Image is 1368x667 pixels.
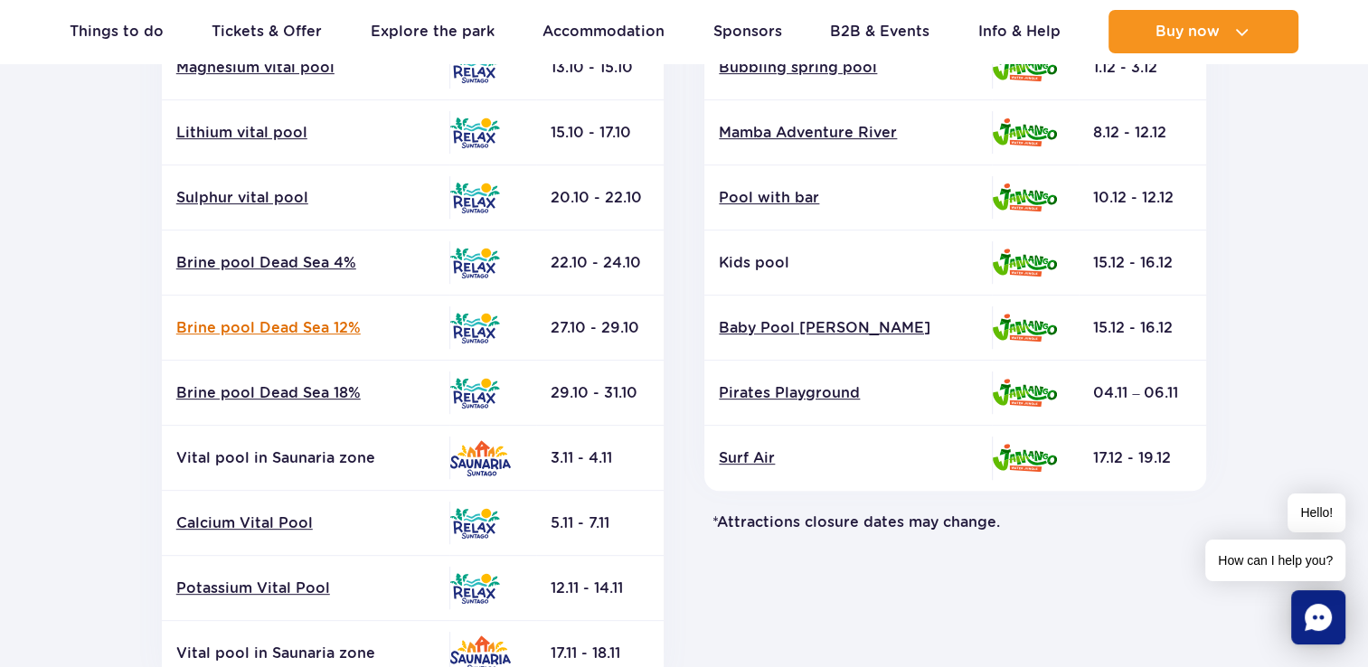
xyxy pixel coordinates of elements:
[176,383,435,403] a: Brine pool Dead Sea 18%
[992,183,1057,211] img: Jamango
[449,440,511,476] img: Saunaria
[536,100,664,165] td: 15.10 - 17.10
[698,512,1214,532] p: *Attractions closure dates may change.
[536,230,664,296] td: 22.10 - 24.10
[1079,230,1206,296] td: 15.12 - 16.12
[1291,590,1345,644] div: Chat
[1079,296,1206,361] td: 15.12 - 16.12
[1156,23,1220,40] span: Buy now
[176,188,435,208] a: Sulphur vital pool
[449,573,500,604] img: Relax
[176,58,435,78] a: Magnesium vital pool
[449,117,500,148] img: Relax
[978,10,1061,53] a: Info & Help
[992,314,1057,342] img: Jamango
[713,10,782,53] a: Sponsors
[719,188,977,208] a: Pool with bar
[176,513,435,533] a: Calcium Vital Pool
[719,448,977,468] a: Surf Air
[1079,426,1206,491] td: 17.12 - 19.12
[719,123,977,143] a: Mamba Adventure River
[542,10,665,53] a: Accommodation
[449,508,500,539] img: Relax
[1079,100,1206,165] td: 8.12 - 12.12
[719,383,977,403] a: Pirates Playground
[719,58,977,78] a: Bubbling spring pool
[176,448,435,468] p: Vital pool in Saunaria zone
[176,318,435,338] a: Brine pool Dead Sea 12%
[992,249,1057,277] img: Jamango
[536,556,664,621] td: 12.11 - 14.11
[371,10,495,53] a: Explore the park
[70,10,164,53] a: Things to do
[719,318,977,338] a: Baby Pool [PERSON_NAME]
[536,426,664,491] td: 3.11 - 4.11
[449,183,500,213] img: Relax
[212,10,322,53] a: Tickets & Offer
[1205,540,1345,581] span: How can I help you?
[449,378,500,409] img: Relax
[536,491,664,556] td: 5.11 - 7.11
[1079,361,1206,426] td: 04.11 – 06.11
[1079,35,1206,100] td: 1.12 - 3.12
[449,313,500,343] img: Relax
[536,165,664,230] td: 20.10 - 22.10
[449,248,500,278] img: Relax
[992,444,1057,472] img: Jamango
[536,296,664,361] td: 27.10 - 29.10
[1288,493,1345,532] span: Hello!
[1109,10,1298,53] button: Buy now
[992,53,1057,81] img: Jamango
[176,253,435,273] a: Brine pool Dead Sea 4%
[1079,165,1206,230] td: 10.12 - 12.12
[176,578,435,598] a: Potassium Vital Pool
[536,361,664,426] td: 29.10 - 31.10
[449,52,500,83] img: Relax
[992,118,1057,146] img: Jamango
[176,644,435,663] p: Vital pool in Saunaria zone
[536,35,664,100] td: 13.10 - 15.10
[830,10,929,53] a: B2B & Events
[992,379,1057,407] img: Jamango
[176,123,435,143] a: Lithium vital pool
[719,253,977,273] p: Kids pool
